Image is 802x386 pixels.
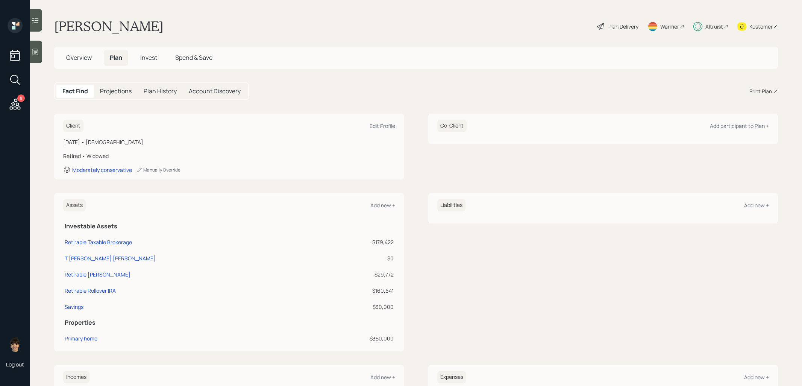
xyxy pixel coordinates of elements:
[63,120,83,132] h6: Client
[705,23,723,30] div: Altruist
[62,88,88,95] h5: Fact Find
[63,199,86,211] h6: Assets
[322,271,393,278] div: $29,772
[140,53,157,62] span: Invest
[66,53,92,62] span: Overview
[749,23,773,30] div: Kustomer
[322,334,393,342] div: $350,000
[660,23,679,30] div: Warmer
[65,223,394,230] h5: Investable Assets
[17,94,25,102] div: 9
[322,254,393,262] div: $0
[65,254,156,262] div: T [PERSON_NAME] [PERSON_NAME]
[63,138,395,146] div: [DATE] • [DEMOGRAPHIC_DATA]
[437,199,465,211] h6: Liabilities
[710,122,769,129] div: Add participant to Plan +
[144,88,177,95] h5: Plan History
[437,120,467,132] h6: Co-Client
[72,166,132,173] div: Moderately conservative
[744,374,769,381] div: Add new +
[322,303,393,311] div: $30,000
[65,287,116,295] div: Retirable Rollover IRA
[370,122,395,129] div: Edit Profile
[370,202,395,209] div: Add new +
[322,238,393,246] div: $179,422
[744,202,769,209] div: Add new +
[175,53,212,62] span: Spend & Save
[63,152,395,160] div: Retired • Widowed
[8,337,23,352] img: treva-nostdahl-headshot.png
[65,271,130,278] div: Retirable [PERSON_NAME]
[189,88,241,95] h5: Account Discovery
[370,374,395,381] div: Add new +
[749,87,772,95] div: Print Plan
[65,319,394,326] h5: Properties
[608,23,638,30] div: Plan Delivery
[322,287,393,295] div: $160,641
[54,18,164,35] h1: [PERSON_NAME]
[65,238,132,246] div: Retirable Taxable Brokerage
[110,53,122,62] span: Plan
[437,371,466,383] h6: Expenses
[63,371,89,383] h6: Incomes
[136,167,180,173] div: Manually Override
[65,303,83,311] div: Savings
[100,88,132,95] h5: Projections
[6,361,24,368] div: Log out
[65,334,97,342] div: Primary home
